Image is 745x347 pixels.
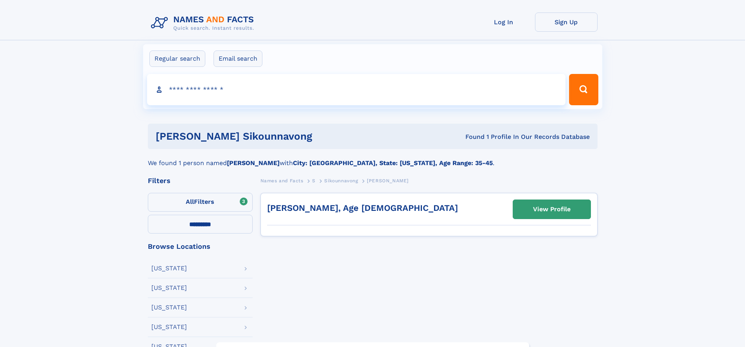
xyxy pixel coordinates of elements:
a: View Profile [513,200,591,219]
label: Filters [148,193,253,212]
span: All [186,198,194,205]
div: View Profile [533,200,571,218]
a: Log In [472,13,535,32]
div: [US_STATE] [151,324,187,330]
div: Filters [148,177,253,184]
span: S [312,178,316,183]
div: [US_STATE] [151,285,187,291]
span: [PERSON_NAME] [367,178,409,183]
a: Sikounnavong [324,176,358,185]
a: Names and Facts [260,176,303,185]
a: Sign Up [535,13,598,32]
div: [US_STATE] [151,304,187,311]
span: Sikounnavong [324,178,358,183]
h1: [PERSON_NAME] sikounnavong [156,131,389,141]
label: Email search [214,50,262,67]
input: search input [147,74,566,105]
b: City: [GEOGRAPHIC_DATA], State: [US_STATE], Age Range: 35-45 [293,159,493,167]
b: [PERSON_NAME] [227,159,280,167]
button: Search Button [569,74,598,105]
label: Regular search [149,50,205,67]
div: We found 1 person named with . [148,149,598,168]
a: [PERSON_NAME], Age [DEMOGRAPHIC_DATA] [267,203,458,213]
div: Found 1 Profile In Our Records Database [389,133,590,141]
div: Browse Locations [148,243,253,250]
a: S [312,176,316,185]
img: Logo Names and Facts [148,13,260,34]
div: [US_STATE] [151,265,187,271]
